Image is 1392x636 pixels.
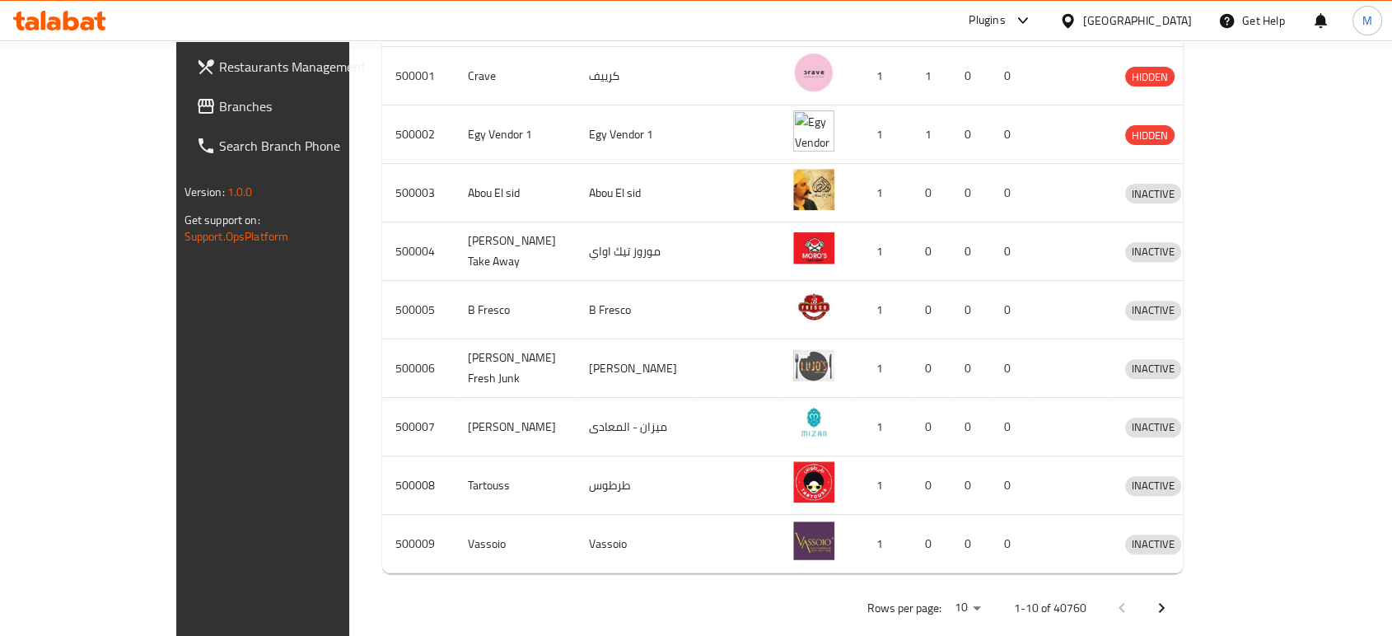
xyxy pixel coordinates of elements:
td: [PERSON_NAME] Take Away [455,222,576,281]
td: 1 [912,47,951,105]
td: 500006 [382,339,455,398]
td: 0 [912,281,951,339]
td: Vassoio [576,515,697,573]
img: Lujo's Fresh Junk [793,344,834,386]
td: [PERSON_NAME] Fresh Junk [455,339,576,398]
td: 1 [854,281,912,339]
td: Egy Vendor 1 [455,105,576,164]
td: 0 [991,515,1030,573]
td: 0 [912,456,951,515]
span: Search Branch Phone [219,136,395,156]
div: INACTIVE [1125,242,1181,262]
td: 0 [912,339,951,398]
td: 0 [951,105,991,164]
td: 1 [854,105,912,164]
td: 0 [991,398,1030,456]
td: 0 [951,222,991,281]
span: HIDDEN [1125,68,1175,87]
td: 0 [951,339,991,398]
div: [GEOGRAPHIC_DATA] [1083,12,1192,30]
div: INACTIVE [1125,359,1181,379]
div: INACTIVE [1125,418,1181,437]
td: 1 [854,164,912,222]
td: 0 [912,515,951,573]
div: INACTIVE [1125,476,1181,496]
span: INACTIVE [1125,418,1181,437]
td: 0 [951,164,991,222]
td: Abou El sid [576,164,697,222]
a: Restaurants Management [183,47,409,87]
td: 500009 [382,515,455,573]
td: 500008 [382,456,455,515]
span: Restaurants Management [219,57,395,77]
td: 0 [951,47,991,105]
td: Abou El sid [455,164,576,222]
td: 500007 [382,398,455,456]
img: Moro's Take Away [793,227,834,269]
td: طرطوس [576,456,697,515]
td: 0 [991,339,1030,398]
span: Version: [185,181,225,203]
td: 0 [951,456,991,515]
p: Rows per page: [866,598,941,619]
div: HIDDEN [1125,125,1175,145]
td: كرييف [576,47,697,105]
span: HIDDEN [1125,126,1175,145]
span: INACTIVE [1125,301,1181,320]
a: Branches [183,87,409,126]
td: 500004 [382,222,455,281]
td: Egy Vendor 1 [576,105,697,164]
td: B Fresco [576,281,697,339]
td: 0 [991,164,1030,222]
td: 0 [951,281,991,339]
td: 500005 [382,281,455,339]
td: 1 [854,339,912,398]
td: 0 [951,398,991,456]
div: Plugins [969,11,1005,30]
span: INACTIVE [1125,242,1181,261]
td: 1 [912,105,951,164]
td: Vassoio [455,515,576,573]
img: Crave [793,52,834,93]
span: M [1362,12,1372,30]
td: 1 [854,515,912,573]
td: موروز تيك اواي [576,222,697,281]
a: Search Branch Phone [183,126,409,166]
span: INACTIVE [1125,535,1181,554]
td: [PERSON_NAME] [576,339,697,398]
div: HIDDEN [1125,67,1175,87]
td: Tartouss [455,456,576,515]
img: Mizan - Maadi [793,403,834,444]
td: 0 [991,105,1030,164]
span: INACTIVE [1125,476,1181,495]
span: 1.0.0 [227,181,253,203]
td: Crave [455,47,576,105]
td: 0 [912,222,951,281]
td: B Fresco [455,281,576,339]
button: Next page [1142,588,1181,628]
span: Get support on: [185,209,260,231]
div: Rows per page: [947,596,987,620]
td: 0 [912,398,951,456]
td: 1 [854,456,912,515]
td: 1 [854,222,912,281]
td: ميزان - المعادى [576,398,697,456]
td: 1 [854,47,912,105]
td: 500001 [382,47,455,105]
span: Branches [219,96,395,116]
td: 0 [991,222,1030,281]
td: 0 [912,164,951,222]
div: INACTIVE [1125,535,1181,554]
img: B Fresco [793,286,834,327]
span: INACTIVE [1125,185,1181,203]
td: 0 [991,281,1030,339]
td: [PERSON_NAME] [455,398,576,456]
img: Egy Vendor 1 [793,110,834,152]
a: Support.OpsPlatform [185,226,289,247]
td: 500002 [382,105,455,164]
span: INACTIVE [1125,359,1181,378]
td: 0 [951,515,991,573]
img: Tartouss [793,461,834,503]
